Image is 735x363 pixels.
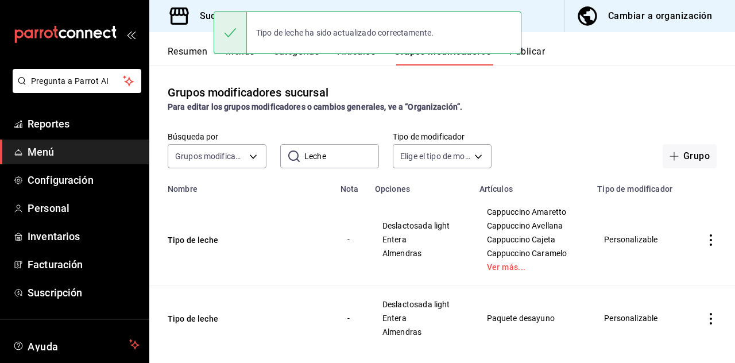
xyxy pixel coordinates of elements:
span: Reportes [28,116,140,132]
button: Pregunta a Parrot AI [13,69,141,93]
span: Facturación [28,257,140,272]
span: Cappuccino Cajeta [487,235,577,244]
span: Entera [382,235,458,244]
th: Nota [334,177,368,194]
strong: Para editar los grupos modificadores o cambios generales, ve a “Organización”. [168,102,462,111]
div: Tipo de leche ha sido actualizado correctamente. [247,20,443,45]
button: Publicar [509,46,545,65]
label: Tipo de modificador [393,133,492,141]
span: Suscripción [28,285,140,300]
button: Tipo de leche [168,313,305,325]
button: Tipo de leche [168,234,305,246]
td: Personalizable [590,286,687,351]
span: Cappuccino Avellana [487,222,577,230]
span: Elige el tipo de modificador [400,150,470,162]
a: Pregunta a Parrot AI [8,83,141,95]
button: actions [705,234,717,246]
button: Resumen [168,46,207,65]
th: Artículos [473,177,591,194]
span: Personal [28,200,140,216]
span: Almendras [382,328,458,336]
span: Menú [28,144,140,160]
span: Almendras [382,249,458,257]
div: navigation tabs [168,46,735,65]
td: - [334,286,368,351]
span: Grupos modificadores [175,150,245,162]
span: Cappuccino Amaretto [487,208,577,216]
td: Personalizable [590,194,687,286]
button: Grupo [663,144,717,168]
a: Ver más... [487,263,577,271]
th: Tipo de modificador [590,177,687,194]
span: Paquete desayuno [487,314,577,322]
span: Cappuccino Caramelo [487,249,577,257]
th: Opciones [368,177,473,194]
span: Inventarios [28,229,140,244]
span: Configuración [28,172,140,188]
span: Ayuda [28,338,125,352]
th: Nombre [149,177,334,194]
div: Grupos modificadores sucursal [168,84,328,101]
button: open_drawer_menu [126,30,136,39]
span: Deslactosada light [382,222,458,230]
h3: Sucursal: FriLoo Café (CDMX) [191,9,326,23]
label: Búsqueda por [168,133,266,141]
table: simple table [149,177,735,350]
div: Cambiar a organización [608,8,712,24]
td: - [334,194,368,286]
span: Pregunta a Parrot AI [31,75,123,87]
button: actions [705,313,717,325]
input: Buscar [304,145,379,168]
span: Deslactosada light [382,300,458,308]
span: Entera [382,314,458,322]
